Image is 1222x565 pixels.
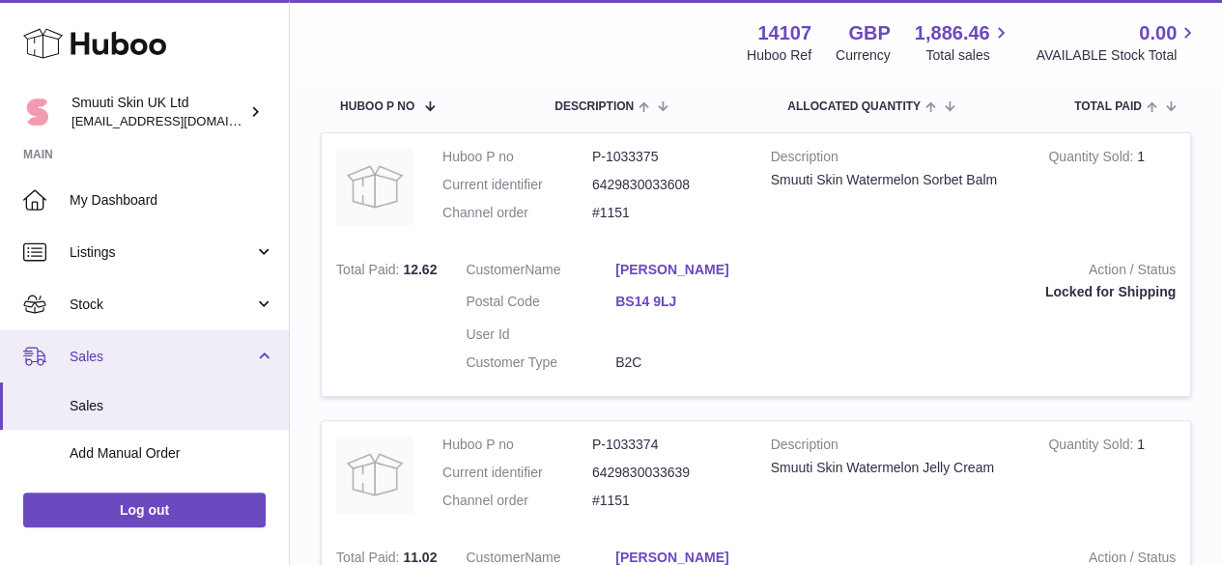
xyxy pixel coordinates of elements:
dt: Current identifier [442,176,592,194]
a: Log out [23,493,266,527]
a: 1,886.46 Total sales [915,20,1012,65]
strong: 14107 [757,20,811,46]
dd: B2C [615,353,765,372]
td: 1 [1034,421,1190,534]
span: 0.00 [1139,20,1177,46]
span: ALLOCATED Quantity [787,100,921,113]
span: Huboo P no [340,100,414,113]
dd: 6429830033608 [592,176,742,194]
dd: #1151 [592,204,742,222]
div: Locked for Shipping [794,283,1176,301]
dd: #1151 [592,492,742,510]
span: AVAILABLE Stock Total [1036,46,1199,65]
strong: Total Paid [336,262,403,282]
div: Smuuti Skin Watermelon Sorbet Balm [771,171,1020,189]
strong: GBP [848,20,890,46]
dt: Name [466,261,615,284]
div: Smuuti Skin UK Ltd [71,94,245,130]
span: Total sales [925,46,1011,65]
dt: Customer Type [466,353,615,372]
strong: Description [771,436,1020,459]
span: 1,886.46 [915,20,990,46]
dt: User Id [466,325,615,344]
dt: Current identifier [442,464,592,482]
dt: Huboo P no [442,148,592,166]
dt: Channel order [442,204,592,222]
div: Currency [836,46,891,65]
strong: Quantity Sold [1048,437,1137,457]
span: 11.02 [403,550,437,565]
span: Stock [70,296,254,314]
strong: Action / Status [794,261,1176,284]
span: Sales [70,397,274,415]
span: Total paid [1074,100,1142,113]
dd: 6429830033639 [592,464,742,482]
span: Customer [466,550,525,565]
span: Customer [466,262,525,277]
div: Smuuti Skin Watermelon Jelly Cream [771,459,1020,477]
a: [PERSON_NAME] [615,261,765,279]
dt: Huboo P no [442,436,592,454]
dt: Postal Code [466,293,615,316]
span: Add Manual Order [70,444,274,463]
a: 0.00 AVAILABLE Stock Total [1036,20,1199,65]
span: [EMAIL_ADDRESS][DOMAIN_NAME] [71,113,284,128]
div: Huboo Ref [747,46,811,65]
img: no-photo.jpg [336,436,413,513]
span: Listings [70,243,254,262]
a: BS14 9LJ [615,293,765,311]
dd: P-1033374 [592,436,742,454]
dd: P-1033375 [592,148,742,166]
td: 1 [1034,133,1190,246]
span: 12.62 [403,262,437,277]
span: Description [554,100,634,113]
strong: Description [771,148,1020,171]
img: internalAdmin-14107@internal.huboo.com [23,98,52,127]
span: Sales [70,348,254,366]
dt: Channel order [442,492,592,510]
img: no-photo.jpg [336,148,413,225]
strong: Quantity Sold [1048,149,1137,169]
span: My Dashboard [70,191,274,210]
